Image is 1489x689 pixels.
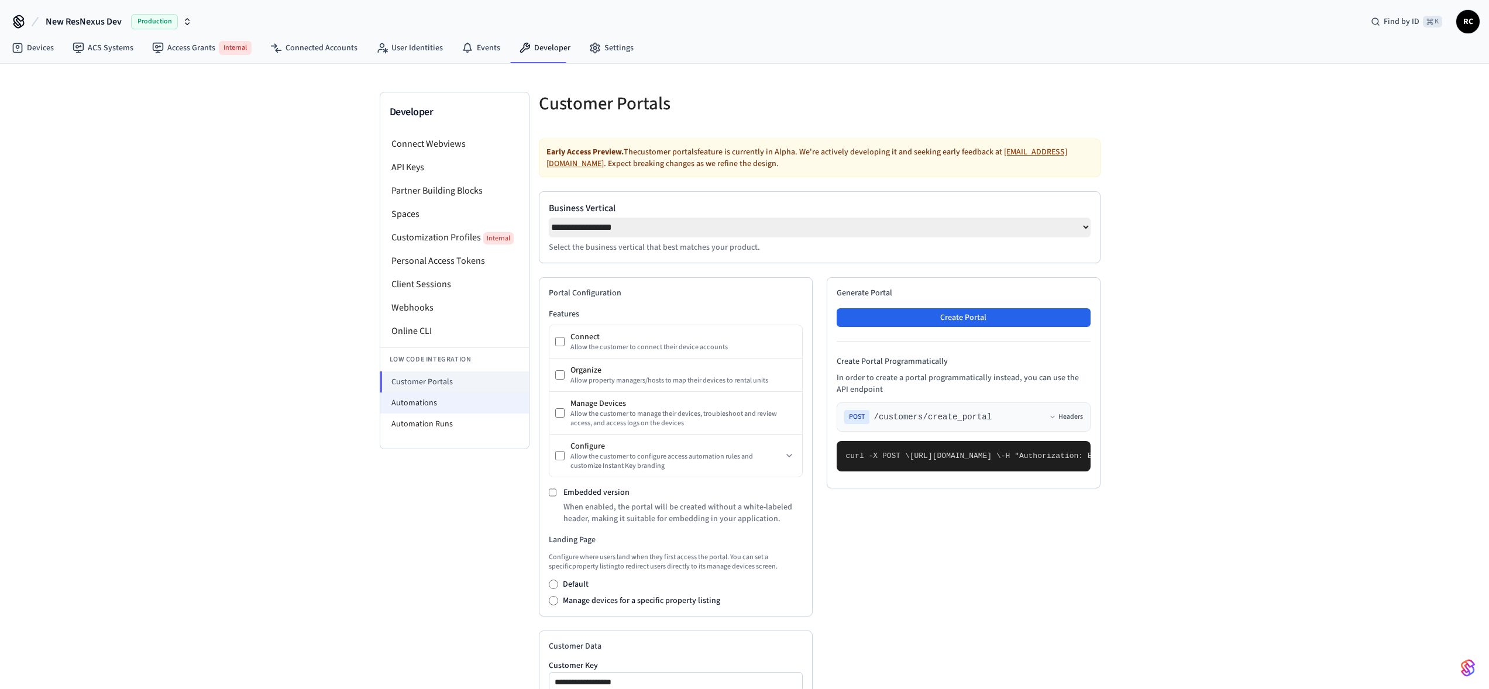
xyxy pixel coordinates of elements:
[380,132,529,156] li: Connect Webviews
[570,364,796,376] div: Organize
[563,578,589,590] label: Default
[563,595,720,607] label: Manage devices for a specific property listing
[1361,11,1452,32] div: Find by ID⌘ K
[1049,412,1083,422] button: Headers
[261,37,367,58] a: Connected Accounts
[844,410,869,424] span: POST
[510,37,580,58] a: Developer
[539,92,813,116] h5: Customer Portals
[143,36,261,60] a: Access GrantsInternal
[546,146,1067,170] a: [EMAIL_ADDRESS][DOMAIN_NAME]
[563,487,630,498] label: Embedded version
[380,156,529,179] li: API Keys
[549,534,803,546] h3: Landing Page
[570,409,796,428] div: Allow the customer to manage their devices, troubleshoot and review access, and access logs on th...
[1001,452,1220,460] span: -H "Authorization: Bearer seam_api_key_123456" \
[380,179,529,202] li: Partner Building Blocks
[549,640,803,652] h2: Customer Data
[131,14,178,29] span: Production
[1461,659,1475,677] img: SeamLogoGradient.69752ec5.svg
[380,249,529,273] li: Personal Access Tokens
[563,501,803,525] p: When enabled, the portal will be created without a white-labeled header, making it suitable for e...
[549,662,803,670] label: Customer Key
[570,331,796,343] div: Connect
[570,376,796,385] div: Allow property managers/hosts to map their devices to rental units
[539,139,1101,177] div: The customer portals feature is currently in Alpha. We're actively developing it and seeking earl...
[549,201,1091,215] label: Business Vertical
[570,343,796,352] div: Allow the customer to connect their device accounts
[63,37,143,58] a: ACS Systems
[452,37,510,58] a: Events
[549,553,803,571] p: Configure where users land when they first access the portal. You can set a specific property lis...
[837,308,1091,327] button: Create Portal
[570,452,782,471] div: Allow the customer to configure access automation rules and customize Instant Key branding
[380,273,529,296] li: Client Sessions
[380,371,529,392] li: Customer Portals
[549,308,803,320] h3: Features
[837,356,1091,367] h4: Create Portal Programmatically
[46,15,122,29] span: New ResNexus Dev
[846,452,910,460] span: curl -X POST \
[580,37,643,58] a: Settings
[874,411,992,423] span: /customers/create_portal
[390,104,520,120] h3: Developer
[380,202,529,226] li: Spaces
[380,414,529,435] li: Automation Runs
[219,41,252,55] span: Internal
[546,146,624,158] strong: Early Access Preview.
[549,242,1091,253] p: Select the business vertical that best matches your product.
[570,440,782,452] div: Configure
[380,347,529,371] li: Low Code Integration
[1456,10,1480,33] button: RC
[910,452,1001,460] span: [URL][DOMAIN_NAME] \
[570,398,796,409] div: Manage Devices
[380,296,529,319] li: Webhooks
[483,232,514,244] span: Internal
[380,392,529,414] li: Automations
[380,319,529,343] li: Online CLI
[2,37,63,58] a: Devices
[549,287,803,299] h2: Portal Configuration
[837,372,1091,395] p: In order to create a portal programmatically instead, you can use the API endpoint
[1457,11,1478,32] span: RC
[380,226,529,249] li: Customization Profiles
[367,37,452,58] a: User Identities
[1384,16,1419,27] span: Find by ID
[837,287,1091,299] h2: Generate Portal
[1423,16,1442,27] span: ⌘ K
